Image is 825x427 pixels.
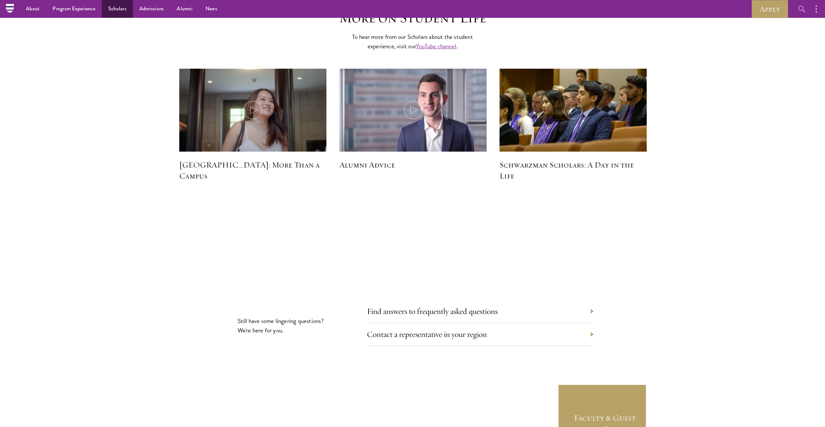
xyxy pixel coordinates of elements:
h5: Alumni Advice [339,159,487,170]
p: To hear more from our Scholars about the student experience, visit our . [349,32,476,51]
h5: [GEOGRAPHIC_DATA]: More Than a Campus [179,159,326,181]
a: Find answers to frequently asked questions [367,306,498,316]
a: YouTube channel [416,41,456,51]
h3: More on Student Life [312,9,513,27]
h5: Schwarzman Scholars: A Day in the Life [500,159,647,181]
a: Contact a representative in your region [367,329,487,339]
p: Still have some lingering questions? We're here for you. [238,316,325,335]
